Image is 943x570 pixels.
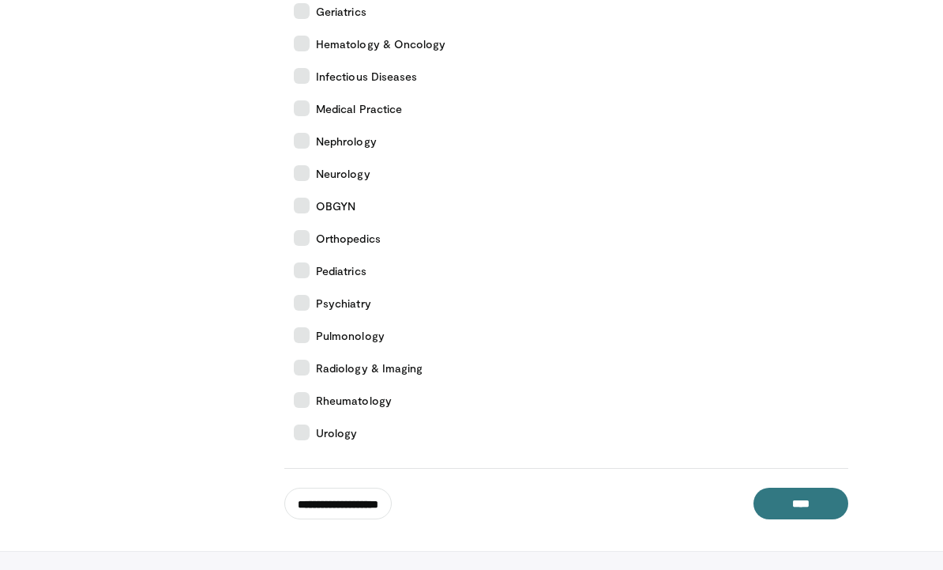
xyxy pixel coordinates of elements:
span: Nephrology [316,133,377,149]
span: Radiology & Imaging [316,360,423,376]
span: Hematology & Oncology [316,36,445,52]
span: Neurology [316,165,370,182]
span: Psychiatry [316,295,371,311]
span: Infectious Diseases [316,68,417,85]
span: Urology [316,425,358,441]
span: Medical Practice [316,100,402,117]
span: OBGYN [316,198,355,214]
span: Pediatrics [316,262,366,279]
span: Orthopedics [316,230,381,247]
span: Rheumatology [316,392,392,409]
span: Pulmonology [316,327,385,344]
span: Geriatrics [316,3,366,20]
